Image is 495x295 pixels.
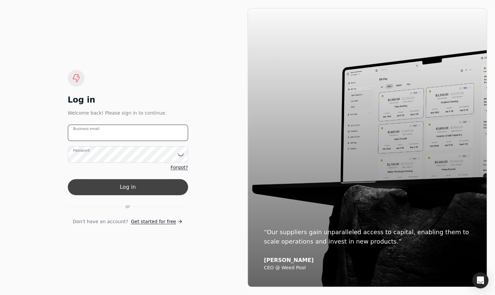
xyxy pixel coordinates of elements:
[73,126,100,132] label: Business email
[73,218,128,225] span: Don't have an account?
[472,272,488,288] div: Open Intercom Messenger
[68,95,188,105] div: Log in
[73,148,90,153] label: Password
[170,164,188,171] a: Forgot?
[264,265,471,271] div: CEO @ Weed Pool
[125,203,130,210] span: or
[131,218,176,225] span: Get started for free
[264,257,471,264] div: [PERSON_NAME]
[131,218,183,225] a: Get started for free
[68,179,188,195] button: Log in
[264,228,471,246] div: “Our suppliers gain unparalleled access to capital, enabling them to scale operations and invest ...
[68,109,188,117] div: Welcome back! Please sign in to continue.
